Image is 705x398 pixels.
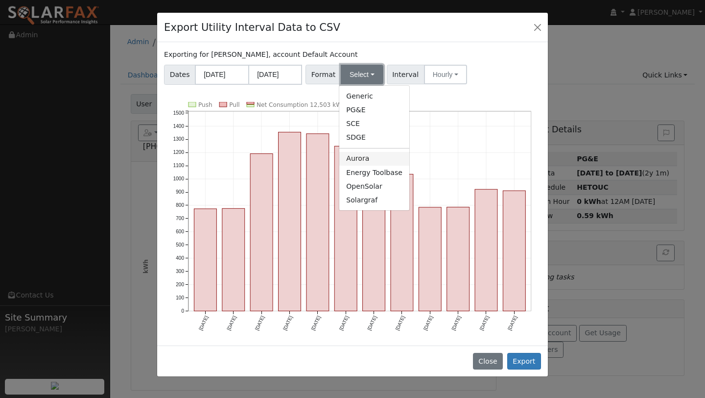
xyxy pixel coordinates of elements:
[339,103,409,117] a: PG&E
[339,131,409,145] a: SDGE
[339,117,409,131] a: SCE
[339,193,409,207] a: Solargraf
[164,50,357,60] label: Exporting for [PERSON_NAME], account Default Account
[339,179,409,193] a: OpenSolar
[176,242,184,248] text: 500
[424,65,467,84] button: Hourly
[339,166,409,179] a: Energy Toolbase
[173,136,185,142] text: 1300
[423,315,434,331] text: [DATE]
[173,149,185,155] text: 1200
[339,89,409,103] a: Generic
[229,101,239,108] text: Pull
[338,315,350,331] text: [DATE]
[176,282,184,287] text: 200
[531,20,544,34] button: Close
[395,315,406,331] text: [DATE]
[198,101,212,108] text: Push
[194,209,217,311] rect: onclick=""
[279,132,301,311] rect: onclick=""
[198,315,209,331] text: [DATE]
[164,20,340,35] h4: Export Utility Interval Data to CSV
[173,163,185,168] text: 1100
[339,152,409,166] a: Aurora
[507,353,541,370] button: Export
[176,189,184,195] text: 900
[173,176,185,181] text: 1000
[173,123,185,128] text: 1400
[176,295,184,300] text: 100
[182,308,185,314] text: 0
[334,146,357,311] rect: onclick=""
[254,315,265,331] text: [DATE]
[176,202,184,208] text: 800
[507,315,518,331] text: [DATE]
[176,216,184,221] text: 700
[473,353,503,370] button: Close
[176,229,184,234] text: 600
[366,315,377,331] text: [DATE]
[305,65,341,84] span: Format
[447,207,470,311] rect: onclick=""
[164,65,195,85] span: Dates
[282,315,293,331] text: [DATE]
[475,189,497,311] rect: onclick=""
[306,134,329,311] rect: onclick=""
[176,269,184,274] text: 300
[173,110,185,115] text: 1500
[176,255,184,261] text: 400
[310,315,322,331] text: [DATE]
[222,208,245,311] rect: onclick=""
[391,174,413,311] rect: onclick=""
[341,65,383,84] button: Select
[450,315,462,331] text: [DATE]
[250,153,273,311] rect: onclick=""
[257,101,346,108] text: Net Consumption 12,503 kWh
[479,315,490,331] text: [DATE]
[387,65,424,84] span: Interval
[503,191,526,311] rect: onclick=""
[363,129,385,311] rect: onclick=""
[226,315,237,331] text: [DATE]
[419,207,441,311] rect: onclick=""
